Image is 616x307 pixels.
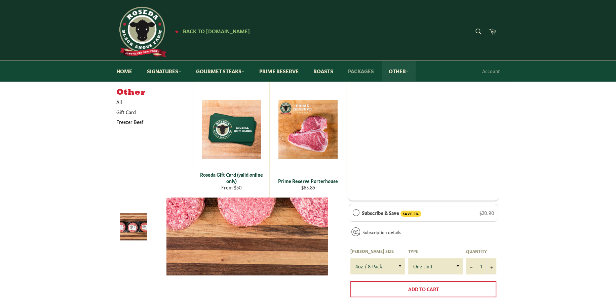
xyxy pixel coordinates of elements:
div: From $50 [198,184,265,190]
span: $20.90 [479,209,494,216]
a: Gift Card [113,107,186,117]
h5: Other [116,88,193,97]
a: Prime Reserve Porterhouse Prime Reserve Porterhouse $63.85 [270,81,346,198]
a: All [113,97,193,107]
span: Back to [DOMAIN_NAME] [183,27,250,34]
img: Signature Dry-Aged Burger Pack [120,213,147,240]
label: [PERSON_NAME] Size [350,248,405,254]
img: Roseda Gift Card (valid online only) [202,100,261,159]
div: Prime Reserve Porterhouse [274,178,342,184]
label: Type [408,248,463,254]
a: Subscription details [362,229,401,235]
img: Prime Reserve Porterhouse [278,100,338,159]
div: $63.85 [274,184,342,190]
a: ★ Back to [DOMAIN_NAME] [171,29,250,34]
a: Prime Reserve [253,61,305,81]
label: Subscribe & Save [362,209,422,217]
span: ★ [175,29,179,34]
a: Other [382,61,416,81]
span: SAVE 5% [400,211,421,217]
button: Add to Cart [350,281,496,297]
button: Increase item quantity by one [486,258,496,274]
a: Home [110,61,139,81]
a: Roasts [307,61,340,81]
div: Subscribe & Save [353,209,359,216]
img: Roseda Beef [116,7,167,57]
div: Roseda Gift Card (valid online only) [198,171,265,184]
a: Packages [341,61,381,81]
button: Reduce item quantity by one [466,258,476,274]
a: Freezer Beef [113,117,186,127]
label: Quantity [466,248,496,254]
a: Gourmet Steaks [189,61,251,81]
a: Roseda Gift Card (valid online only) Roseda Gift Card (valid online only) From $50 [193,81,270,198]
span: Add to Cart [408,286,439,292]
a: Signatures [140,61,188,81]
a: Account [479,61,503,81]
